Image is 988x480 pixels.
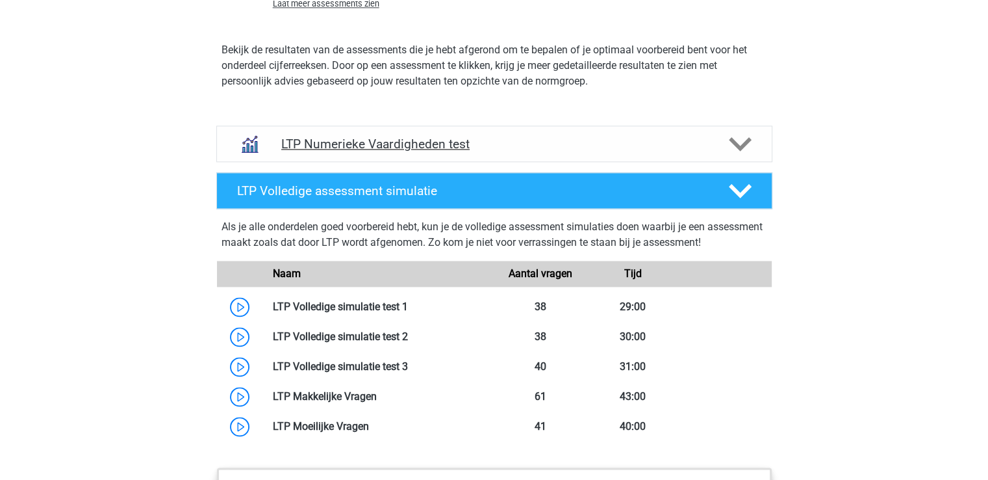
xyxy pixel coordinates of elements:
[222,42,767,89] p: Bekijk de resultaten van de assessments die je hebt afgerond om te bepalen of je optimaal voorber...
[494,266,586,282] div: Aantal vragen
[237,183,707,198] h4: LTP Volledige assessment simulatie
[233,127,266,161] img: numeriek redeneren
[263,419,494,434] div: LTP Moeilijke Vragen
[263,266,494,282] div: Naam
[263,329,494,345] div: LTP Volledige simulatie test 2
[211,172,778,209] a: LTP Volledige assessment simulatie
[263,299,494,315] div: LTP Volledige simulatie test 1
[281,137,707,152] h4: LTP Numerieke Vaardigheden test
[211,126,778,162] a: numeriek redeneren LTP Numerieke Vaardigheden test
[222,219,767,256] div: Als je alle onderdelen goed voorbereid hebt, kun je de volledige assessment simulaties doen waarb...
[263,389,494,405] div: LTP Makkelijke Vragen
[587,266,679,282] div: Tijd
[263,359,494,375] div: LTP Volledige simulatie test 3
